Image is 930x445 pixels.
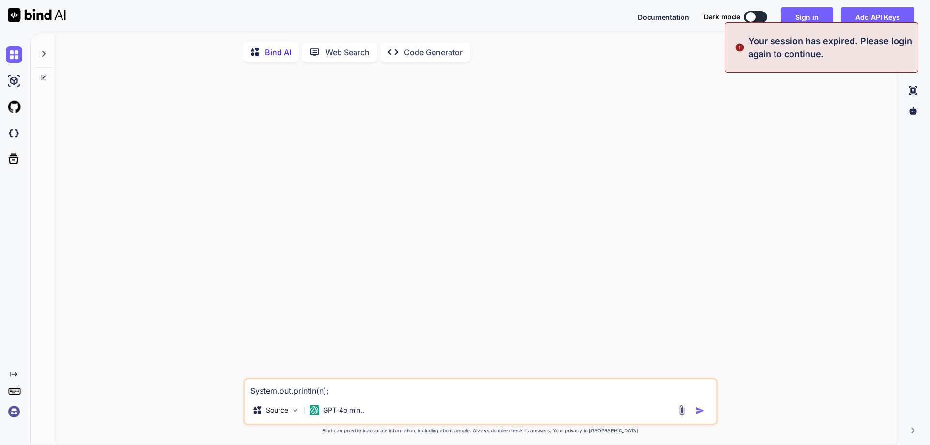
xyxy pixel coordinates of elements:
img: githubLight [6,99,22,115]
img: signin [6,403,22,420]
p: Source [266,405,288,415]
p: Your session has expired. Please login again to continue. [748,34,912,61]
p: Bind AI [265,46,291,58]
img: alert [735,34,744,61]
img: icon [695,406,705,415]
img: chat [6,46,22,63]
img: darkCloudIdeIcon [6,125,22,141]
img: attachment [676,405,687,416]
button: Add API Keys [841,7,914,27]
textarea: System.out.println(n); [245,379,716,397]
p: Bind can provide inaccurate information, including about people. Always double-check its answers.... [243,427,718,434]
p: Code Generator [404,46,463,58]
button: Documentation [638,12,689,22]
img: Pick Models [291,406,299,414]
span: Documentation [638,13,689,21]
p: GPT-4o min.. [323,405,364,415]
p: Web Search [325,46,370,58]
img: ai-studio [6,73,22,89]
img: Bind AI [8,8,66,22]
button: Sign in [781,7,833,27]
img: GPT-4o mini [310,405,319,415]
span: Dark mode [704,12,740,22]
